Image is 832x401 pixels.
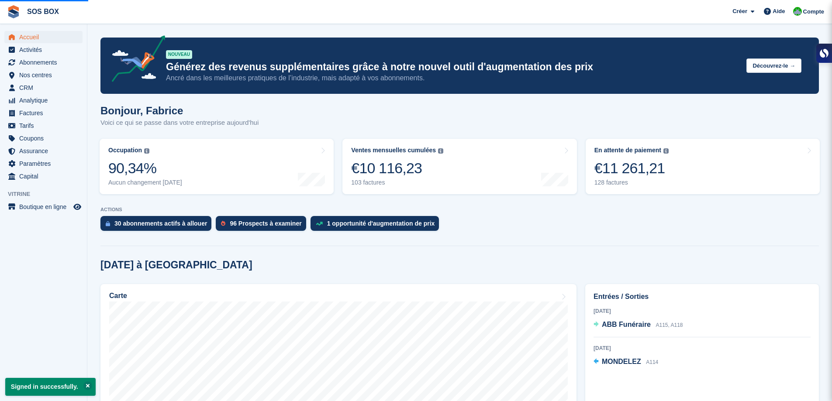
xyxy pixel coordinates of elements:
[4,69,83,81] a: menu
[594,159,669,177] div: €11 261,21
[19,170,72,182] span: Capital
[104,35,166,85] img: price-adjustments-announcement-icon-8257ccfd72463d97f412b2fc003d46551f7dbcb40ab6d574587a9cd5c0d94...
[19,44,72,56] span: Activités
[803,7,824,16] span: Compte
[100,207,819,212] p: ACTIONS
[351,179,443,186] div: 103 factures
[351,159,443,177] div: €10 116,23
[100,118,259,128] p: Voici ce qui se passe dans votre entreprise aujourd'hui
[4,170,83,182] a: menu
[166,73,739,83] p: Ancré dans les meilleures pratiques de l’industrie, mais adapté à vos abonnements.
[4,56,83,69] a: menu
[663,148,669,154] img: icon-info-grey-7440780725fd019a000dd9b08b2336e03edf1995a4989e88bcd33f0948082b44.svg
[594,356,658,368] a: MONDELEZ A114
[114,220,207,227] div: 30 abonnements actifs à allouer
[594,179,669,186] div: 128 factures
[100,216,216,235] a: 30 abonnements actifs à allouer
[311,216,444,235] a: 1 opportunité d'augmentation de prix
[594,319,683,331] a: ABB Funéraire A115, A118
[108,179,182,186] div: Aucun changement [DATE]
[5,378,96,396] p: Signed in successfully.
[19,158,72,170] span: Paramètres
[594,307,811,315] div: [DATE]
[586,139,820,194] a: En attente de paiement €11 261,21 128 factures
[19,107,72,119] span: Factures
[4,44,83,56] a: menu
[4,82,83,94] a: menu
[342,139,577,194] a: Ventes mensuelles cumulées €10 116,23 103 factures
[221,221,225,226] img: prospect-51fa495bee0391a8d652442698ab0144808aea92771e9ea1ae160a38d050c398.svg
[4,132,83,144] a: menu
[316,222,323,226] img: price_increase_opportunities-93ffe204e8149a01c8c9dc8f82e8f89637d9d84a8eef4429ea346261dce0b2c0.svg
[19,132,72,144] span: Coupons
[19,94,72,106] span: Analytique
[108,159,182,177] div: 90,34%
[19,31,72,43] span: Accueil
[4,145,83,157] a: menu
[100,259,252,271] h2: [DATE] à [GEOGRAPHIC_DATA]
[594,344,811,352] div: [DATE]
[108,147,142,154] div: Occupation
[746,58,801,73] button: Découvrez-le →
[438,148,443,154] img: icon-info-grey-7440780725fd019a000dd9b08b2336e03edf1995a4989e88bcd33f0948082b44.svg
[773,7,785,16] span: Aide
[4,158,83,170] a: menu
[166,61,739,73] p: Générez des revenus supplémentaires grâce à notre nouvel outil d'augmentation des prix
[106,221,110,226] img: active_subscription_to_allocate_icon-d502201f5373d7db506a760aba3b589e785aa758c864c3986d89f69b8ff3...
[100,139,334,194] a: Occupation 90,34% Aucun changement [DATE]
[602,358,641,365] span: MONDELEZ
[8,190,87,199] span: Vitrine
[19,82,72,94] span: CRM
[230,220,301,227] div: 96 Prospects à examiner
[793,7,802,16] img: Fabrice
[100,105,259,117] h1: Bonjour, Fabrice
[4,120,83,132] a: menu
[19,145,72,157] span: Assurance
[4,107,83,119] a: menu
[4,31,83,43] a: menu
[732,7,747,16] span: Créer
[4,94,83,106] a: menu
[19,69,72,81] span: Nos centres
[216,216,310,235] a: 96 Prospects à examiner
[594,147,661,154] div: En attente de paiement
[327,220,435,227] div: 1 opportunité d'augmentation de prix
[24,4,62,19] a: SOS BOX
[7,5,20,18] img: stora-icon-8386f47178a22dfd0bd8f6a31ec36ba5ce8667c1dd55bd0f319d3a0aa187defe.svg
[19,56,72,69] span: Abonnements
[594,291,811,302] h2: Entrées / Sorties
[19,120,72,132] span: Tarifs
[144,148,149,154] img: icon-info-grey-7440780725fd019a000dd9b08b2336e03edf1995a4989e88bcd33f0948082b44.svg
[656,322,683,328] span: A115, A118
[351,147,436,154] div: Ventes mensuelles cumulées
[602,321,651,328] span: ABB Funéraire
[4,201,83,213] a: menu
[109,292,127,300] h2: Carte
[72,202,83,212] a: Boutique d'aperçu
[166,50,192,59] div: NOUVEAU
[19,201,72,213] span: Boutique en ligne
[646,359,658,365] span: A114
